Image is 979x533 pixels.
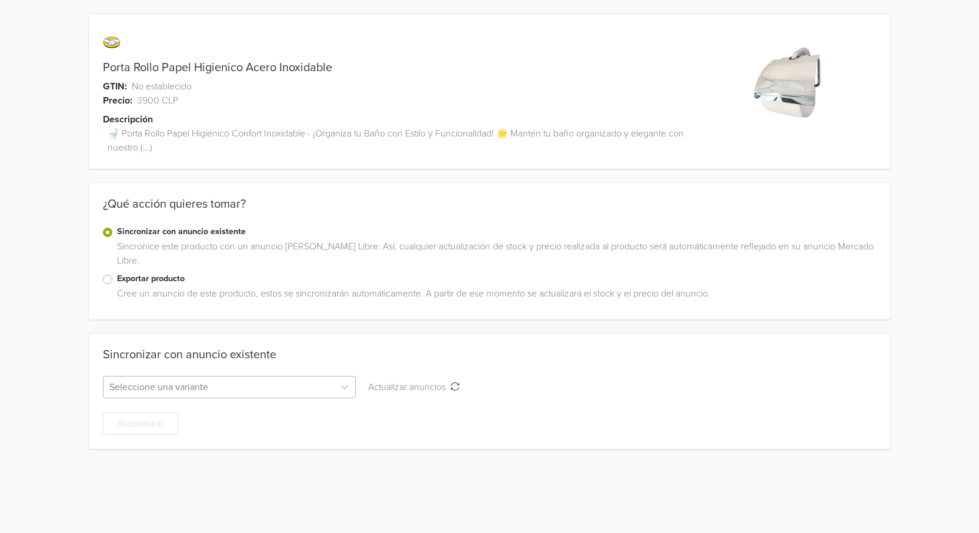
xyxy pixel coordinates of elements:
[112,239,876,272] div: Sincronice este producto con un anuncio [PERSON_NAME] Libre. Así, cualquier actualización de stoc...
[103,79,127,94] span: GTIN:
[103,412,178,435] button: Sincronizar
[360,376,467,398] button: Actualizar anuncios
[112,287,876,305] div: Cree un anuncio de este producto, estos se sincronizarán automáticamente. A partir de ese momento...
[137,94,178,108] span: 3900 CLP
[117,272,876,285] label: Exportar producto
[108,126,704,155] span: 🚽 Porta Rollo Papel Higiénico Confort Inoxidable - ¡Organiza tu Baño con Estilo y Funcionalidad! ...
[103,61,332,75] a: Porta Rollo Papel Higienico Acero Inoxidable
[89,197,890,225] div: ¿Qué acción quieres tomar?
[103,94,132,108] span: Precio:
[103,112,153,126] span: Descripción
[103,348,276,362] div: Sincronizar con anuncio existente
[117,225,876,238] label: Sincronizar con anuncio existente
[746,38,834,126] img: product_image
[132,79,192,94] span: No establecido
[368,381,450,393] span: Actualizar anuncios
